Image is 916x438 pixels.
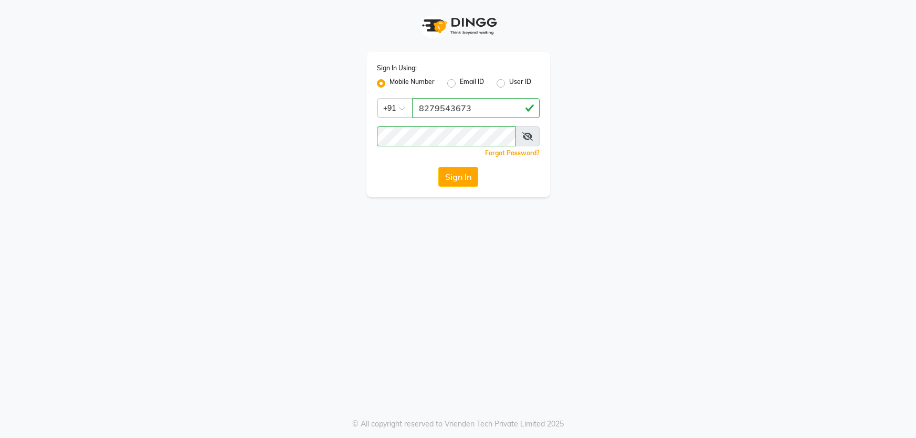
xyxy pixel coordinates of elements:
label: Sign In Using: [377,63,417,73]
a: Forgot Password? [485,149,540,157]
label: Email ID [460,77,484,90]
input: Username [412,98,540,118]
button: Sign In [438,167,478,187]
label: User ID [509,77,531,90]
img: logo1.svg [416,10,500,41]
label: Mobile Number [389,77,435,90]
input: Username [377,126,516,146]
